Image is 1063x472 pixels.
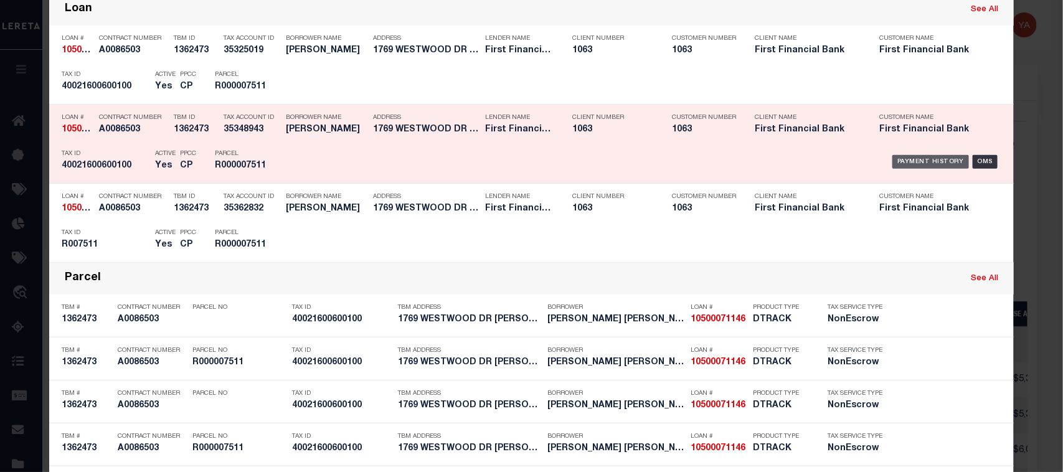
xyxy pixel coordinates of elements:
h5: 40021600600100 [292,357,392,368]
h5: A0086503 [99,204,168,214]
p: Loan # [691,390,747,397]
p: Borrower [547,390,684,397]
p: Loan # [691,347,747,354]
h5: First Financial Bank [879,45,985,56]
h5: DTRACK [753,400,809,411]
p: Parcel [215,229,271,237]
p: PPCC [180,229,196,237]
h5: Barrett Littleton [286,204,367,214]
p: Parcel No [192,433,286,440]
p: Loan # [691,433,747,440]
h5: CP [180,82,196,92]
h5: First Financial Bank [485,125,554,135]
h5: A0086503 [118,443,186,454]
p: Customer Name [879,114,985,121]
p: Product Type [753,390,809,397]
p: Tax ID [62,71,149,78]
h5: 1362473 [174,45,217,56]
h5: A0086503 [118,400,186,411]
p: Lender Name [485,35,554,42]
h5: 1063 [672,204,734,214]
p: Borrower Name [286,35,367,42]
h5: Clifford Barrett Littleton [547,314,684,325]
p: Tax ID [292,433,392,440]
p: Client Name [755,114,861,121]
p: Tax Service Type [828,433,884,440]
p: Tax Account ID [224,114,280,121]
p: TBM ID [174,114,217,121]
h5: 1769 WESTWOOD DR SULPHUR SPRING... [398,400,541,411]
p: Product Type [753,304,809,311]
p: Parcel [215,71,271,78]
p: Customer Number [672,193,736,201]
p: Tax ID [292,347,392,354]
h5: 35362832 [224,204,280,214]
p: Tax Account ID [224,193,280,201]
p: Borrower Name [286,193,367,201]
p: PPCC [180,150,196,158]
h5: NonEscrow [828,314,884,325]
strong: 10500071146 [691,444,745,453]
p: Address [373,193,479,201]
p: Active [155,71,176,78]
h5: 1063 [572,45,653,56]
strong: 10500071146 [62,204,116,213]
p: Loan # [62,35,93,42]
p: PPCC [180,71,196,78]
div: Parcel [65,271,101,286]
p: Tax ID [292,304,392,311]
h5: R000007511 [215,240,271,250]
p: Active [155,150,176,158]
h5: R007511 [62,240,149,250]
h5: DTRACK [753,314,809,325]
p: Tax Service Type [828,347,884,354]
h5: First Financial Bank [755,45,861,56]
p: Contract Number [99,193,168,201]
div: OMS [973,155,998,169]
h5: A0086503 [118,357,186,368]
p: Contract Number [118,347,186,354]
p: Loan # [691,304,747,311]
h5: 35325019 [224,45,280,56]
h5: First Financial Bank [755,204,861,214]
h5: 10500071146 [62,204,93,214]
p: Lender Name [485,193,554,201]
p: Loan # [62,114,93,121]
p: Customer Number [672,35,736,42]
p: Borrower [547,433,684,440]
p: Borrower Name [286,114,367,121]
div: Loan [65,2,92,17]
h5: 1769 WESTWOOD DR SULPHUR SPRING... [398,443,541,454]
h5: NonEscrow [828,443,884,454]
h5: First Financial Bank [879,204,985,214]
p: Borrower [547,347,684,354]
p: Contract Number [118,390,186,397]
p: TBM ID [174,193,217,201]
h5: Yes [155,161,174,171]
p: Client Number [572,114,653,121]
h5: 10500071146 [62,45,93,56]
p: Contract Number [99,114,168,121]
h5: A0086503 [99,45,168,56]
h5: 1063 [572,125,653,135]
p: Client Name [755,193,861,201]
h5: 10500071146 [62,125,93,135]
h5: 1362473 [62,314,111,325]
p: Product Type [753,433,809,440]
p: Parcel No [192,390,286,397]
p: Tax Service Type [828,390,884,397]
h5: DTRACK [753,357,809,368]
h5: Clifford Barrett Littleton [547,443,684,454]
p: Borrower [547,304,684,311]
h5: 10500071146 [691,314,747,325]
p: Tax ID [62,229,149,237]
h5: 10500071146 [691,443,747,454]
h5: CP [180,240,196,250]
h5: 1362473 [62,357,111,368]
p: Customer Number [672,114,736,121]
h5: R000007511 [192,357,286,368]
p: TBM Address [398,433,541,440]
div: Payment History [892,155,969,169]
p: Contract Number [118,304,186,311]
h5: R000007511 [215,161,271,171]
